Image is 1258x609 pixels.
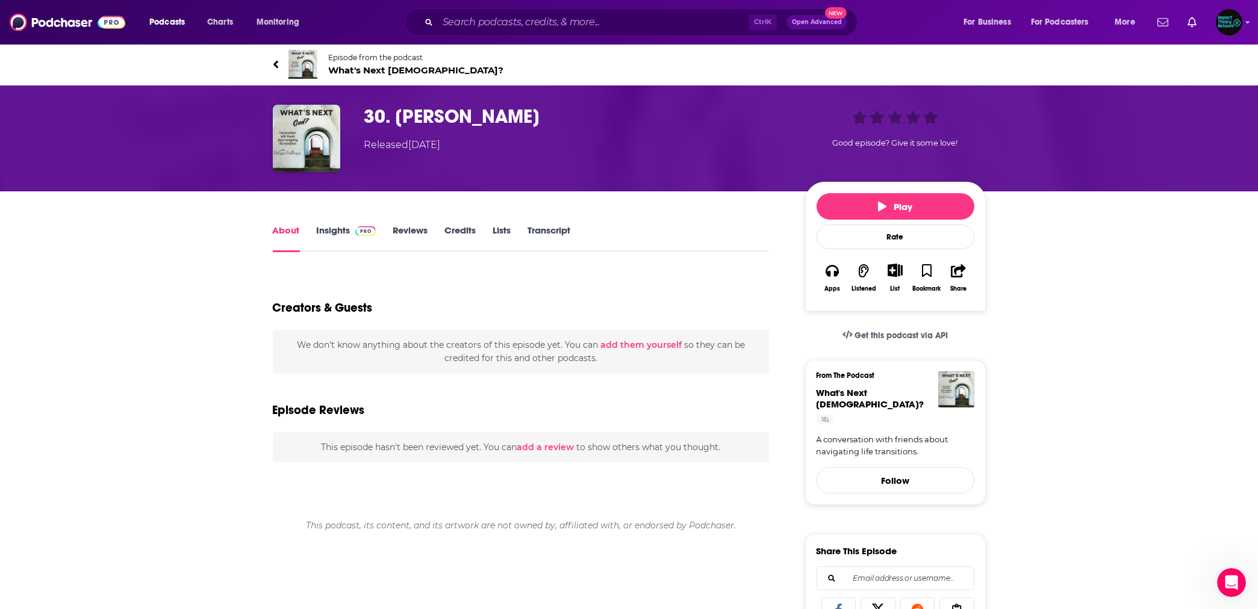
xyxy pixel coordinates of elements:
[273,403,365,418] h3: Episode Reviews
[1023,13,1106,32] button: open menu
[149,14,185,31] span: Podcasts
[1216,9,1242,36] img: User Profile
[964,14,1011,31] span: For Business
[817,434,974,457] a: A conversation with friends about navigating life transitions.
[517,441,574,454] button: add a review
[817,467,974,493] button: Follow
[329,53,504,62] span: Episode from the podcast
[855,330,948,341] span: Get this podcast via API
[248,13,315,32] button: open menu
[1183,12,1201,32] a: Show notifications dropdown
[942,256,974,300] button: Share
[817,256,848,300] button: Apps
[199,13,240,32] a: Charts
[141,13,201,32] button: open menu
[817,566,974,590] div: Search followers
[1217,568,1246,597] iframe: Intercom live chat
[1216,9,1242,36] span: Logged in as rich38187
[827,567,964,590] input: Email address or username...
[207,14,233,31] span: Charts
[493,224,511,252] a: Lists
[817,387,924,410] a: What's Next God?
[317,224,376,252] a: InsightsPodchaser Pro
[833,138,958,147] span: Good episode? Give it some love!
[273,224,300,252] a: About
[1106,13,1150,32] button: open menu
[297,339,745,363] span: We don't know anything about the creators of this episode yet . You can so they can be credited f...
[364,138,441,152] div: Released [DATE]
[817,387,924,410] span: What's Next [DEMOGRAPHIC_DATA]?
[1031,14,1089,31] span: For Podcasters
[817,193,974,220] button: Play
[786,15,847,29] button: Open AdvancedNew
[817,224,974,249] div: Rate
[1115,14,1135,31] span: More
[273,300,373,315] h2: Creators & Guests
[879,256,911,300] div: Show More ButtonList
[321,442,720,453] span: This episode hasn't been reviewed yet. You can to show others what you thought.
[528,224,570,252] a: Transcript
[273,510,770,540] div: This podcast, its content, and its artwork are not owned by, affiliated with, or endorsed by Podc...
[817,371,965,380] h3: From The Podcast
[817,545,897,557] h3: Share This Episode
[891,285,900,292] div: List
[824,285,840,292] div: Apps
[600,340,682,350] button: add them yourself
[938,371,974,407] img: What's Next God?
[852,285,876,292] div: Listened
[288,50,317,79] img: What's Next God?
[950,285,967,292] div: Share
[1153,12,1173,32] a: Show notifications dropdown
[1216,9,1242,36] button: Show profile menu
[848,256,879,300] button: Listened
[911,256,942,300] button: Bookmark
[273,50,629,79] a: What's Next God?Episode from the podcastWhat's Next [DEMOGRAPHIC_DATA]?
[416,8,869,36] div: Search podcasts, credits, & more...
[833,321,958,350] a: Get this podcast via API
[792,19,842,25] span: Open Advanced
[10,11,125,34] img: Podchaser - Follow, Share and Rate Podcasts
[955,13,1026,32] button: open menu
[444,224,476,252] a: Credits
[364,105,786,128] h1: 30. Allie Miller
[883,264,908,277] button: Show More Button
[825,7,847,19] span: New
[329,64,504,76] span: What's Next [DEMOGRAPHIC_DATA]?
[878,201,912,212] span: Play
[749,14,777,30] span: Ctrl K
[912,285,941,292] div: Bookmark
[438,13,749,32] input: Search podcasts, credits, & more...
[257,14,299,31] span: Monitoring
[273,105,340,172] img: 30. Allie Miller
[393,224,428,252] a: Reviews
[355,226,376,236] img: Podchaser Pro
